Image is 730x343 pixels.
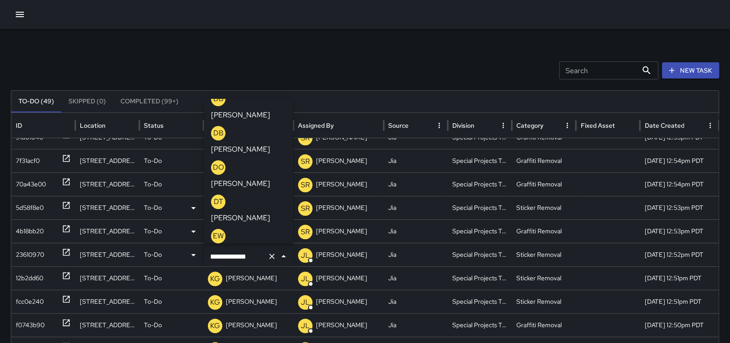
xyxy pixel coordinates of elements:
div: Graffiti Removal [512,219,576,243]
p: [PERSON_NAME] [226,267,277,290]
p: To-Do [144,149,162,172]
div: 90 Gold Street [75,172,139,196]
div: Jia [384,243,448,266]
div: f0743b90 [16,314,45,337]
p: To-Do [144,243,162,266]
p: JL [301,250,310,261]
div: 10/7/2025, 12:51pm PDT [640,266,719,290]
p: To-Do [144,267,162,290]
div: Graffiti Removal [512,313,576,337]
div: 4b18bb20 [16,220,44,243]
button: To-Do (49) [11,91,61,112]
p: [PERSON_NAME] [316,220,367,243]
p: To-Do [144,173,162,196]
p: SR [301,203,310,214]
div: Special Projects Team [448,149,512,172]
div: 90 Gold Street [75,196,139,219]
p: [PERSON_NAME] [316,267,367,290]
button: Clear [266,250,278,263]
p: SR [301,180,310,190]
p: [PERSON_NAME] [211,144,270,155]
p: JL [301,297,310,308]
div: Category [516,121,543,130]
div: 70 Gold Street [75,313,139,337]
div: Status [144,121,164,130]
div: 814 Montgomery Street [75,149,139,172]
p: To-Do [144,196,162,219]
p: [PERSON_NAME] [316,290,367,313]
div: Special Projects Team [448,266,512,290]
p: KG [210,320,220,331]
button: Completed (99+) [113,91,186,112]
p: SR [301,227,310,237]
div: Jia [384,219,448,243]
div: 10/7/2025, 12:53pm PDT [640,196,719,219]
p: To-Do [144,290,162,313]
div: Sticker Removal [512,243,576,266]
p: [PERSON_NAME] [211,178,270,189]
div: Jia [384,290,448,313]
p: [PERSON_NAME] [211,110,270,121]
div: Graffiti Removal [512,172,576,196]
p: DT [214,196,223,207]
p: JL [301,273,310,284]
div: 10/7/2025, 12:50pm PDT [640,313,719,337]
div: 12b2dd60 [16,267,43,290]
div: 23610970 [16,243,44,266]
div: Source [388,121,409,130]
div: Sticker Removal [512,196,576,219]
p: JL [301,320,310,331]
div: Sticker Removal [512,290,576,313]
button: Division column menu [497,119,510,132]
p: [PERSON_NAME] [316,243,367,266]
p: KG [210,273,220,284]
button: Skipped (0) [61,91,113,112]
div: Special Projects Team [448,196,512,219]
p: [PERSON_NAME] [316,314,367,337]
div: 10/7/2025, 12:52pm PDT [640,243,719,266]
div: Special Projects Team [448,313,512,337]
div: 70a43e00 [16,173,46,196]
p: [PERSON_NAME] [316,149,367,172]
div: fcc0e240 [16,290,44,313]
p: DB [213,93,224,104]
div: 90 Gold Street [75,266,139,290]
div: 10/7/2025, 12:53pm PDT [640,219,719,243]
p: DB [213,128,224,139]
div: Jia [384,313,448,337]
p: [PERSON_NAME] [226,314,277,337]
div: Special Projects Team [448,290,512,313]
div: 90 Gold Street [75,243,139,266]
p: SR [301,156,310,167]
div: Jia [384,149,448,172]
div: Jia [384,196,448,219]
div: 90 Gold Street [75,219,139,243]
p: To-Do [144,314,162,337]
p: [PERSON_NAME] [316,196,367,219]
p: EW [213,231,224,241]
div: Special Projects Team [448,219,512,243]
div: 10/7/2025, 12:54pm PDT [640,172,719,196]
div: Special Projects Team [448,243,512,266]
div: Division [452,121,474,130]
div: 7f31acf0 [16,149,40,172]
div: Jia [384,266,448,290]
div: Sticker Removal [512,266,576,290]
div: ID [16,121,22,130]
p: [PERSON_NAME] [211,213,270,223]
p: DO [213,162,224,173]
button: Close [277,250,290,263]
div: Special Projects Team [448,172,512,196]
div: Graffiti Removal [512,149,576,172]
div: Location [80,121,106,130]
button: New Task [662,62,719,79]
div: 10/7/2025, 12:54pm PDT [640,149,719,172]
div: 10/7/2025, 12:51pm PDT [640,290,719,313]
div: 5d58f8e0 [16,196,44,219]
button: Date Created column menu [704,119,716,132]
div: Fixed Asset [580,121,615,130]
button: Source column menu [433,119,445,132]
div: Assigned By [298,121,334,130]
p: [PERSON_NAME] [316,173,367,196]
p: KG [210,297,220,308]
